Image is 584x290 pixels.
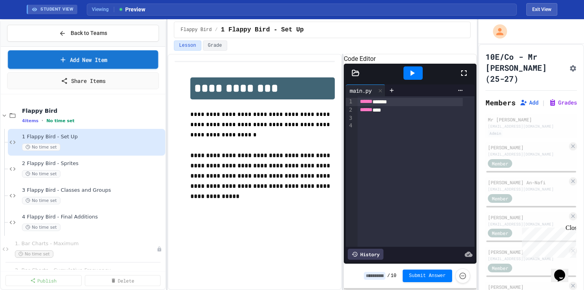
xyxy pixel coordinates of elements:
[22,134,164,140] span: 1 Flappy Bird - Set Up
[15,250,53,258] span: No time set
[488,144,568,151] div: [PERSON_NAME]
[203,40,227,51] button: Grade
[346,114,354,122] div: 3
[492,229,508,237] span: Member
[348,249,383,260] div: History
[46,118,75,123] span: No time set
[15,267,157,274] span: 2. Bar Charts - Cumulative Frequency
[455,268,470,283] button: Force resubmission of student's answer (Admin only)
[346,86,376,95] div: main.py
[221,25,304,35] span: 1 Flappy Bird - Set Up
[181,27,212,33] span: Flappy Bird
[488,123,575,129] div: [EMAIL_ADDRESS][DOMAIN_NAME]
[40,6,73,13] span: STUDENT VIEW
[22,197,60,204] span: No time set
[485,22,509,40] div: My Account
[22,214,164,220] span: 4 Flappy Bird - Final Additions
[22,170,60,178] span: No time set
[488,130,503,137] div: Admin
[492,264,508,272] span: Member
[15,240,157,247] span: 1. Bar Charts - Maximum
[346,84,385,96] div: main.py
[542,98,546,107] span: |
[7,72,159,89] a: Share Items
[22,118,38,123] span: 4 items
[85,275,161,286] a: Delete
[526,3,557,16] button: Exit student view
[488,151,568,157] div: [EMAIL_ADDRESS][DOMAIN_NAME]
[485,51,566,84] h1: 10E/Co - Mr [PERSON_NAME] (25-27)
[22,224,60,231] span: No time set
[174,40,201,51] button: Lesson
[488,116,575,123] div: Mr [PERSON_NAME]
[346,122,354,130] div: 4
[42,117,43,124] span: •
[569,63,577,72] button: Assignment Settings
[22,107,164,114] span: Flappy Bird
[3,3,54,50] div: Chat with us now!Close
[520,99,538,106] button: Add
[492,160,508,167] span: Member
[488,186,568,192] div: [EMAIL_ADDRESS][DOMAIN_NAME]
[8,50,158,69] a: Add New Item
[5,275,82,286] a: Publish
[215,27,218,33] span: /
[22,143,60,151] span: No time set
[488,248,568,255] div: [PERSON_NAME]
[409,273,446,279] span: Submit Answer
[118,6,145,14] span: Preview
[22,187,164,194] span: 3 Flappy Bird - Classes and Groups
[92,6,114,13] span: Viewing
[157,246,162,252] div: Unpublished
[7,25,159,42] button: Back to Teams
[488,214,568,221] div: [PERSON_NAME]
[403,270,452,282] button: Submit Answer
[391,273,396,279] span: 10
[492,195,508,202] span: Member
[488,256,568,262] div: [EMAIL_ADDRESS][DOMAIN_NAME]
[346,98,354,106] div: 1
[71,29,107,37] span: Back to Teams
[22,160,164,167] span: 2 Flappy Bird - Sprites
[344,54,476,64] h6: Code Editor
[488,179,568,186] div: [PERSON_NAME] An-Nafi
[488,221,568,227] div: [EMAIL_ADDRESS][DOMAIN_NAME]
[346,106,354,114] div: 2
[387,273,390,279] span: /
[485,97,516,108] h2: Members
[551,259,576,282] iframe: chat widget
[549,99,577,106] button: Grades
[519,224,576,258] iframe: chat widget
